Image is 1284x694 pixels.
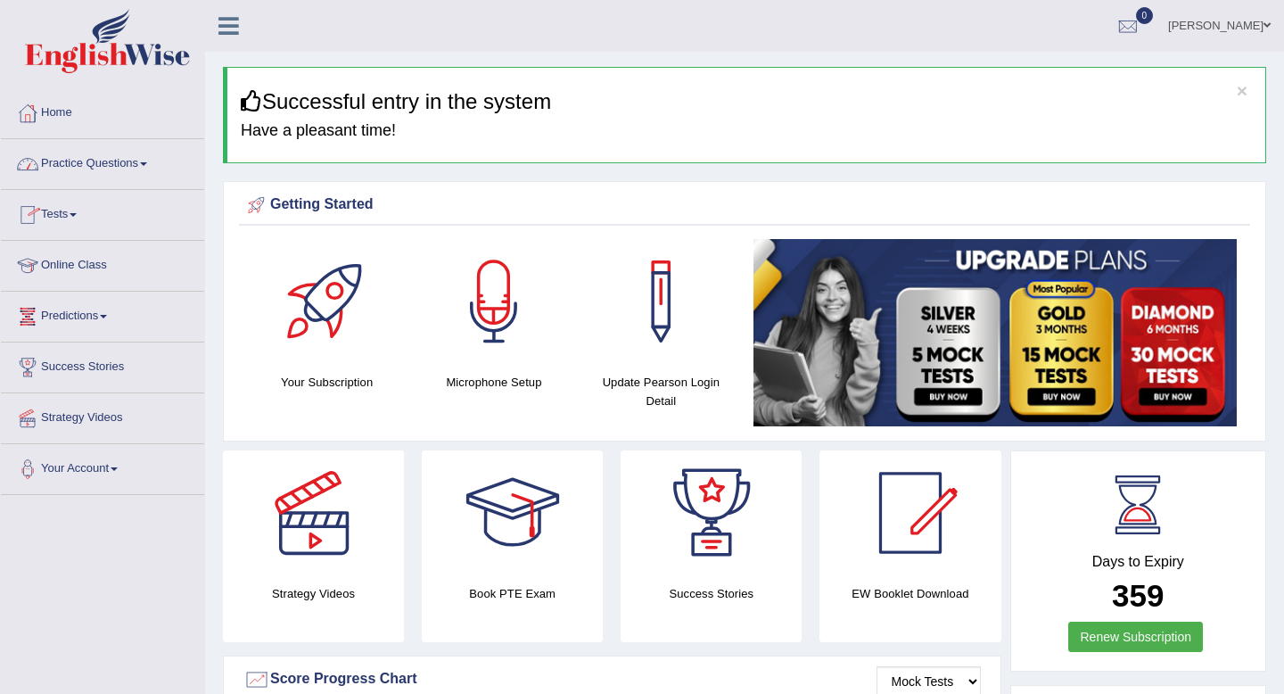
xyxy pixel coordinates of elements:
h4: Book PTE Exam [422,584,603,603]
a: Tests [1,190,204,235]
h4: Update Pearson Login Detail [587,373,736,410]
a: Your Account [1,444,204,489]
a: Renew Subscription [1068,622,1203,652]
a: Home [1,88,204,133]
h4: Strategy Videos [223,584,404,603]
h4: Days to Expiry [1031,554,1247,570]
h4: Success Stories [621,584,802,603]
div: Getting Started [243,192,1246,219]
a: Predictions [1,292,204,336]
h4: EW Booklet Download [819,584,1000,603]
button: × [1237,81,1247,100]
div: Score Progress Chart [243,666,981,693]
a: Success Stories [1,343,204,387]
img: small5.jpg [753,239,1237,426]
a: Online Class [1,241,204,285]
h4: Your Subscription [252,373,401,392]
a: Practice Questions [1,139,204,184]
span: 0 [1136,7,1154,24]
h3: Successful entry in the system [241,90,1252,113]
b: 359 [1112,578,1164,613]
a: Strategy Videos [1,393,204,438]
h4: Have a pleasant time! [241,122,1252,140]
h4: Microphone Setup [419,373,568,392]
